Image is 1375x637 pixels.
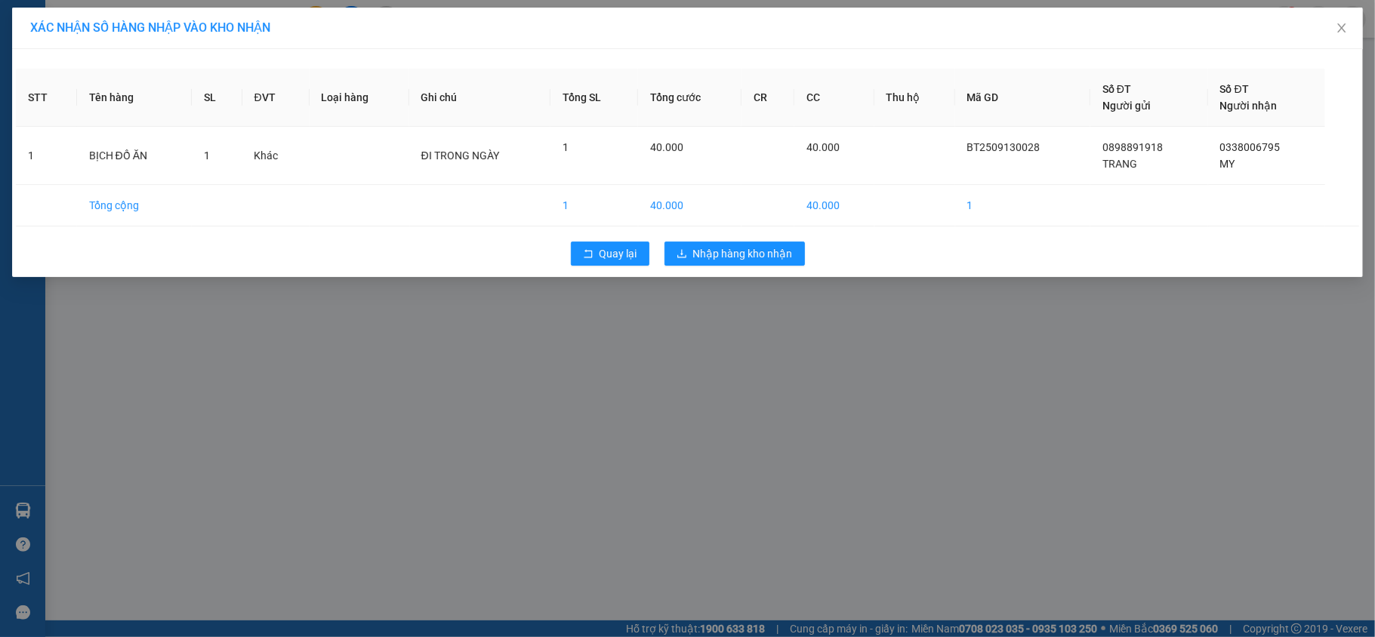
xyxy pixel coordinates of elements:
span: ĐI TRONG NGÀY [421,149,499,162]
span: Quay lại [600,245,637,262]
th: Ghi chú [409,69,551,127]
span: close [1336,22,1348,34]
td: Khác [242,127,310,185]
span: 1 [204,149,210,162]
td: BỊCH ĐỒ ĂN [77,127,192,185]
th: Loại hàng [310,69,409,127]
span: download [677,248,687,260]
th: CR [741,69,794,127]
span: 0898891918 [1102,141,1163,153]
td: 40.000 [638,185,742,226]
td: 1 [955,185,1090,226]
span: TRANG [1102,158,1137,170]
td: 1 [16,127,77,185]
span: Người nhận [1220,100,1278,112]
span: Người gửi [1102,100,1151,112]
span: XÁC NHẬN SỐ HÀNG NHẬP VÀO KHO NHẬN [30,20,270,35]
th: CC [794,69,874,127]
span: 1 [563,141,569,153]
span: MY [1220,158,1235,170]
th: ĐVT [242,69,310,127]
span: Nhập hàng kho nhận [693,245,793,262]
button: downloadNhập hàng kho nhận [664,242,805,266]
span: 40.000 [650,141,683,153]
td: 40.000 [794,185,874,226]
button: rollbackQuay lại [571,242,649,266]
th: Tên hàng [77,69,192,127]
span: Số ĐT [1220,83,1249,95]
th: STT [16,69,77,127]
td: 1 [550,185,637,226]
span: BT2509130028 [967,141,1040,153]
span: 40.000 [806,141,840,153]
button: Close [1321,8,1363,50]
th: SL [192,69,242,127]
td: Tổng cộng [77,185,192,226]
span: Số ĐT [1102,83,1131,95]
th: Tổng cước [638,69,742,127]
span: rollback [583,248,593,260]
span: 0338006795 [1220,141,1281,153]
th: Mã GD [955,69,1090,127]
th: Thu hộ [874,69,955,127]
th: Tổng SL [550,69,637,127]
